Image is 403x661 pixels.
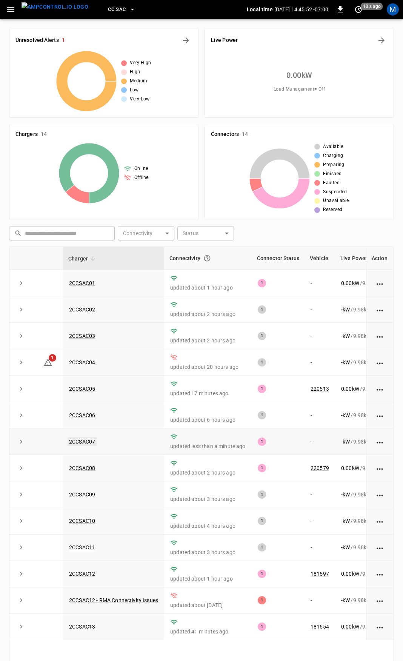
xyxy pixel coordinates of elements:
[258,358,266,367] div: 1
[375,623,385,630] div: action cell options
[242,130,248,139] h6: 14
[305,508,335,535] td: -
[341,623,380,630] div: / 9.98 kW
[170,363,246,371] p: updated about 20 hours ago
[341,359,380,366] div: / 9.98 kW
[69,333,95,339] a: 2CCSAC03
[341,279,380,287] div: / 9.98 kW
[375,359,385,366] div: action cell options
[105,2,138,17] button: CC.SAC
[375,544,385,551] div: action cell options
[170,284,246,291] p: updated about 1 hour ago
[305,296,335,323] td: -
[258,438,266,446] div: 1
[15,36,59,45] h6: Unresolved Alerts
[375,596,385,604] div: action cell options
[361,3,383,10] span: 10 s ago
[341,570,380,578] div: / 9.98 kW
[341,517,350,525] p: - kW
[15,330,27,342] button: expand row
[69,518,95,524] a: 2CCSAC10
[258,332,266,340] div: 1
[387,3,399,15] div: profile-icon
[305,270,335,296] td: -
[341,623,359,630] p: 0.00 kW
[69,624,95,630] a: 2CCSAC13
[69,492,95,498] a: 2CCSAC09
[258,305,266,314] div: 1
[49,354,56,362] span: 1
[15,568,27,579] button: expand row
[15,277,27,289] button: expand row
[341,385,380,393] div: / 9.98 kW
[258,385,266,393] div: 1
[341,306,350,313] p: - kW
[323,161,345,169] span: Preparing
[170,495,246,503] p: updated about 3 hours ago
[305,247,335,270] th: Vehicle
[375,332,385,340] div: action cell options
[69,544,95,550] a: 2CCSAC11
[375,438,385,445] div: action cell options
[305,323,335,349] td: -
[323,188,347,196] span: Suspended
[375,306,385,313] div: action cell options
[15,436,27,447] button: expand row
[258,490,266,499] div: 1
[69,386,95,392] a: 2CCSAC05
[305,428,335,455] td: -
[258,543,266,552] div: 1
[341,359,350,366] p: - kW
[62,36,65,45] h6: 1
[180,34,192,46] button: All Alerts
[341,332,380,340] div: / 9.98 kW
[258,517,266,525] div: 1
[305,402,335,428] td: -
[170,390,246,397] p: updated 17 minutes ago
[200,251,214,265] button: Connection between the charger and our software.
[15,621,27,632] button: expand row
[311,465,329,471] a: 220579
[134,165,148,173] span: Online
[274,6,328,13] p: [DATE] 14:45:52 -07:00
[15,489,27,500] button: expand row
[258,596,266,604] div: 1
[323,152,343,160] span: Charging
[341,438,380,445] div: / 9.98 kW
[366,247,394,270] th: Action
[134,174,149,182] span: Offline
[211,130,239,139] h6: Connectors
[341,491,350,498] p: - kW
[375,385,385,393] div: action cell options
[15,515,27,527] button: expand row
[305,481,335,508] td: -
[311,386,329,392] a: 220513
[258,622,266,631] div: 1
[323,179,340,187] span: Faulted
[170,575,246,582] p: updated about 1 hour ago
[341,517,380,525] div: / 9.98 kW
[258,570,266,578] div: 1
[375,279,385,287] div: action cell options
[252,247,305,270] th: Connector Status
[258,279,266,287] div: 1
[69,307,95,313] a: 2CCSAC02
[22,2,88,12] img: ampcontrol.io logo
[130,86,138,94] span: Low
[15,304,27,315] button: expand row
[274,86,325,93] span: Load Management = Off
[341,544,380,551] div: / 9.98 kW
[15,542,27,553] button: expand row
[211,36,238,45] h6: Live Power
[69,465,95,471] a: 2CCSAC08
[41,130,47,139] h6: 14
[323,170,341,178] span: Finished
[305,349,335,376] td: -
[375,411,385,419] div: action cell options
[341,306,380,313] div: / 9.98 kW
[170,601,246,609] p: updated about [DATE]
[130,96,149,103] span: Very Low
[258,411,266,419] div: 1
[375,464,385,472] div: action cell options
[247,6,273,13] p: Local time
